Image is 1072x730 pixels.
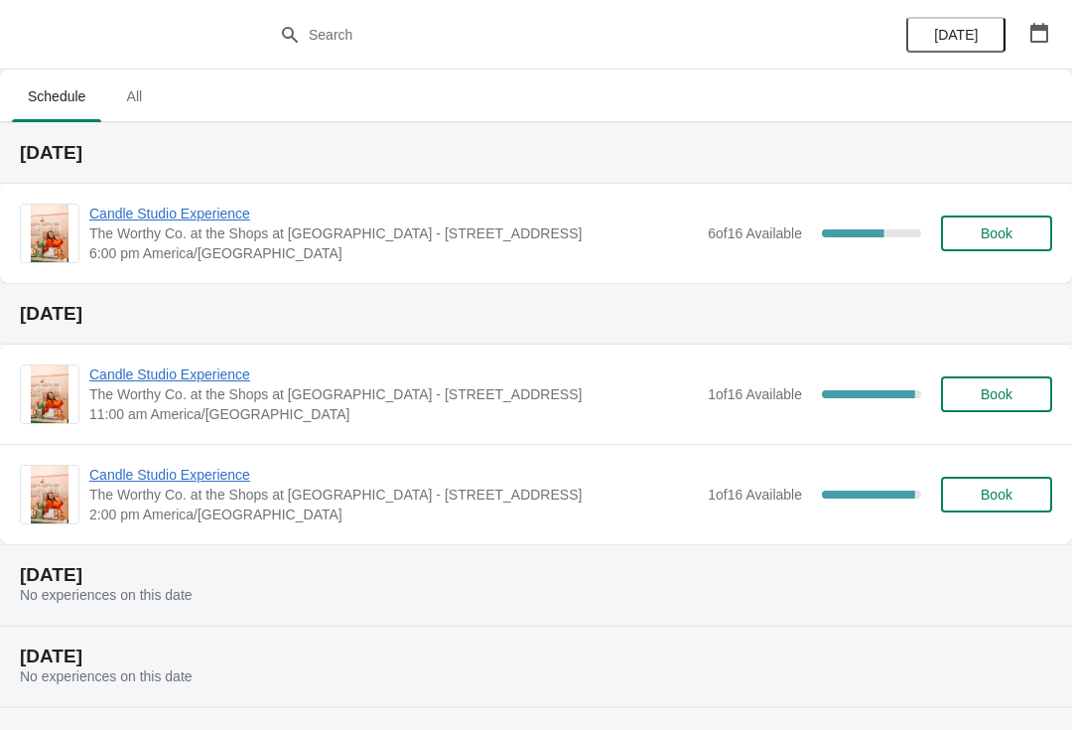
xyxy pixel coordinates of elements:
span: All [109,78,159,114]
button: [DATE] [906,17,1005,53]
span: 6:00 pm America/[GEOGRAPHIC_DATA] [89,243,698,263]
span: The Worthy Co. at the Shops at [GEOGRAPHIC_DATA] - [STREET_ADDRESS] [89,223,698,243]
img: Candle Studio Experience | The Worthy Co. at the Shops at Clearfork - 5008 Gage Ave. | 6:00 pm Am... [31,205,69,262]
button: Book [941,477,1052,512]
span: Candle Studio Experience [89,465,698,485]
span: No experiences on this date [20,587,193,603]
span: Book [981,386,1012,402]
span: The Worthy Co. at the Shops at [GEOGRAPHIC_DATA] - [STREET_ADDRESS] [89,384,698,404]
span: [DATE] [934,27,978,43]
span: 1 of 16 Available [708,386,802,402]
img: Candle Studio Experience | The Worthy Co. at the Shops at Clearfork - 5008 Gage Ave. | 2:00 pm Am... [31,466,69,523]
span: No experiences on this date [20,668,193,684]
span: 11:00 am America/[GEOGRAPHIC_DATA] [89,404,698,424]
button: Book [941,376,1052,412]
span: 1 of 16 Available [708,487,802,503]
span: Book [981,487,1012,503]
button: Book [941,216,1052,251]
h2: [DATE] [20,565,1052,585]
span: 6 of 16 Available [708,225,802,241]
span: 2:00 pm America/[GEOGRAPHIC_DATA] [89,505,698,524]
span: The Worthy Co. at the Shops at [GEOGRAPHIC_DATA] - [STREET_ADDRESS] [89,485,698,505]
span: Candle Studio Experience [89,365,698,384]
img: Candle Studio Experience | The Worthy Co. at the Shops at Clearfork - 5008 Gage Ave. | 11:00 am A... [31,365,69,423]
span: Schedule [12,78,101,114]
span: Book [981,225,1012,241]
h2: [DATE] [20,304,1052,324]
h2: [DATE] [20,647,1052,666]
h2: [DATE] [20,143,1052,163]
span: Candle Studio Experience [89,204,698,223]
input: Search [308,17,804,53]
